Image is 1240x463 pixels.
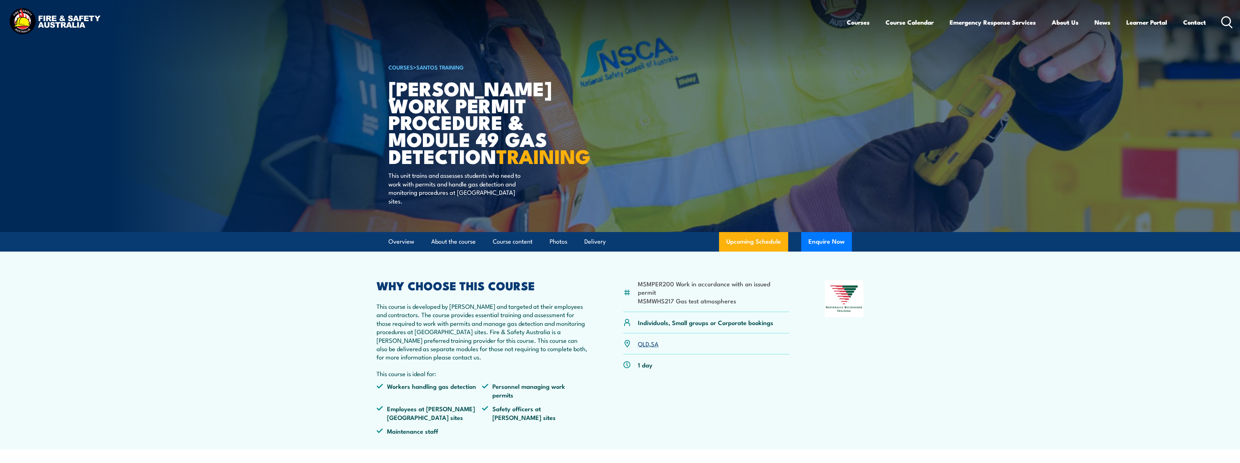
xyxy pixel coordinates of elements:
p: , [638,340,659,348]
li: MSMPER200 Work in accordance with an issued permit [638,279,790,296]
li: Safety officers at [PERSON_NAME] sites [482,404,588,421]
a: About the course [431,232,476,251]
a: QLD [638,339,649,348]
p: This course is ideal for: [377,369,588,378]
a: Photos [550,232,567,251]
li: Employees at [PERSON_NAME][GEOGRAPHIC_DATA] sites [377,404,482,421]
h6: > [388,63,567,71]
p: Individuals, Small groups or Corporate bookings [638,318,773,327]
strong: TRAINING [496,140,590,171]
a: Learner Portal [1126,13,1167,32]
a: SA [651,339,659,348]
li: MSMWHS217 Gas test atmospheres [638,296,790,305]
a: Contact [1183,13,1206,32]
a: News [1094,13,1110,32]
a: Course content [493,232,533,251]
p: 1 day [638,361,652,369]
li: Personnel managing work permits [482,382,588,399]
a: Course Calendar [886,13,934,32]
button: Enquire Now [801,232,852,252]
li: Maintenance staff [377,427,482,435]
a: Overview [388,232,414,251]
img: Nationally Recognised Training logo. [825,280,864,317]
a: Delivery [584,232,606,251]
a: About Us [1052,13,1079,32]
li: Workers handling gas detection [377,382,482,399]
h2: WHY CHOOSE THIS COURSE [377,280,588,290]
p: This course is developed by [PERSON_NAME] and targeted at their employees and contractors. The co... [377,302,588,361]
h1: [PERSON_NAME] Work Permit Procedure & Module 49 Gas Detection [388,80,567,164]
p: This unit trains and assesses students who need to work with permits and handle gas detection and... [388,171,521,205]
a: Courses [847,13,870,32]
a: Emergency Response Services [950,13,1036,32]
a: COURSES [388,63,413,71]
a: Santos Training [416,63,464,71]
a: Upcoming Schedule [719,232,788,252]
